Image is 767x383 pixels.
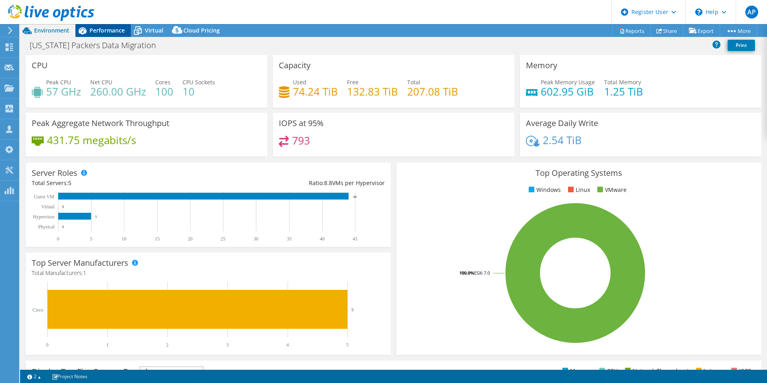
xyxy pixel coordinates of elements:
[155,236,160,242] text: 15
[279,119,324,128] h3: IOPS at 95%
[57,236,59,242] text: 0
[145,26,163,34] span: Virtual
[22,371,47,381] a: 2
[95,215,97,219] text: 5
[526,61,557,70] h3: Memory
[353,236,357,242] text: 45
[183,26,220,34] span: Cloud Pricing
[89,26,125,34] span: Performance
[32,169,77,177] h3: Server Roles
[33,214,55,220] text: Hypervisor
[353,195,357,199] text: 44
[183,87,215,96] h4: 10
[347,78,359,86] span: Free
[122,236,126,242] text: 10
[623,367,689,375] li: Network Throughput
[320,236,325,242] text: 40
[32,119,169,128] h3: Peak Aggregate Network Throughput
[46,78,71,86] span: Peak CPU
[34,26,69,34] span: Environment
[26,41,168,50] h1: [US_STATE] Packers Data Migration
[604,87,643,96] h4: 1.25 TiB
[351,307,354,312] text: 5
[474,270,490,276] tspan: ESXi 7.0
[166,342,168,348] text: 2
[560,367,592,375] li: Memory
[208,179,385,187] div: Ratio: VMs per Hypervisor
[32,61,48,70] h3: CPU
[292,136,310,145] h4: 793
[566,185,590,194] li: Linux
[526,119,598,128] h3: Average Daily Write
[62,225,64,229] text: 0
[694,367,724,375] li: Latency
[728,40,755,51] a: Print
[46,87,81,96] h4: 57 GHz
[38,224,55,230] text: Physical
[106,342,109,348] text: 1
[279,61,310,70] h3: Capacity
[720,24,757,37] a: More
[650,24,683,37] a: Share
[729,367,751,375] li: IOPS
[293,87,338,96] h4: 74.24 TiB
[695,8,702,16] svg: \n
[407,87,458,96] h4: 207.08 TiB
[543,136,582,145] h4: 2.54 TiB
[183,78,215,86] span: CPU Sockets
[541,78,595,86] span: Peak Memory Usage
[140,367,203,377] span: IOPS
[34,194,54,200] text: Guest VM
[287,236,292,242] text: 35
[402,169,755,177] h3: Top Operating Systems
[47,136,136,145] h4: 431.75 megabits/s
[597,367,618,375] li: CPU
[90,78,112,86] span: Net CPU
[221,236,225,242] text: 25
[155,78,170,86] span: Cores
[683,24,720,37] a: Export
[32,307,43,313] text: Cisco
[346,342,349,348] text: 5
[32,179,208,187] div: Total Servers:
[46,342,49,348] text: 0
[90,236,92,242] text: 5
[286,342,289,348] text: 4
[407,78,420,86] span: Total
[459,270,474,276] tspan: 100.0%
[46,371,93,381] a: Project Notes
[68,179,71,187] span: 5
[41,204,55,210] text: Virtual
[254,236,258,242] text: 30
[83,269,86,277] span: 1
[324,179,332,187] span: 8.8
[604,78,641,86] span: Total Memory
[188,236,193,242] text: 20
[32,259,128,267] h3: Top Server Manufacturers
[90,87,146,96] h4: 260.00 GHz
[155,87,173,96] h4: 100
[612,24,651,37] a: Reports
[745,6,758,18] span: AP
[62,205,64,209] text: 0
[226,342,229,348] text: 3
[32,269,385,277] h4: Total Manufacturers:
[595,185,627,194] li: VMware
[293,78,306,86] span: Used
[541,87,595,96] h4: 602.95 GiB
[527,185,561,194] li: Windows
[347,87,398,96] h4: 132.83 TiB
